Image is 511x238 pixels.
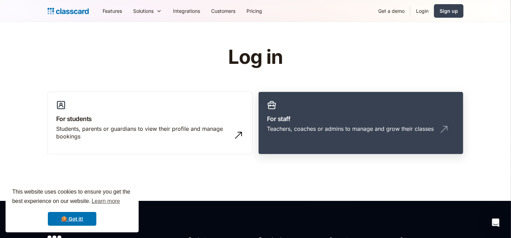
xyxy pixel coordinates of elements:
a: Sign up [434,4,464,18]
a: Pricing [241,3,268,19]
a: Get a demo [373,3,410,19]
div: Students, parents or guardians to view their profile and manage bookings [56,125,230,141]
span: This website uses cookies to ensure you get the best experience on our website. [12,188,132,206]
div: Teachers, coaches or admins to manage and grow their classes [267,125,434,133]
a: dismiss cookie message [48,212,96,226]
div: Open Intercom Messenger [487,214,504,231]
a: home [47,6,89,16]
h3: For students [56,114,244,124]
a: learn more about cookies [90,196,121,206]
a: Integrations [167,3,206,19]
div: cookieconsent [6,181,139,232]
a: Features [97,3,128,19]
a: Customers [206,3,241,19]
div: Solutions [128,3,167,19]
div: Solutions [133,7,154,15]
a: For staffTeachers, coaches or admins to manage and grow their classes [258,92,464,155]
h3: For staff [267,114,455,124]
a: For studentsStudents, parents or guardians to view their profile and manage bookings [47,92,253,155]
a: Login [410,3,434,19]
div: Sign up [440,7,458,15]
h1: Log in [146,46,366,68]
